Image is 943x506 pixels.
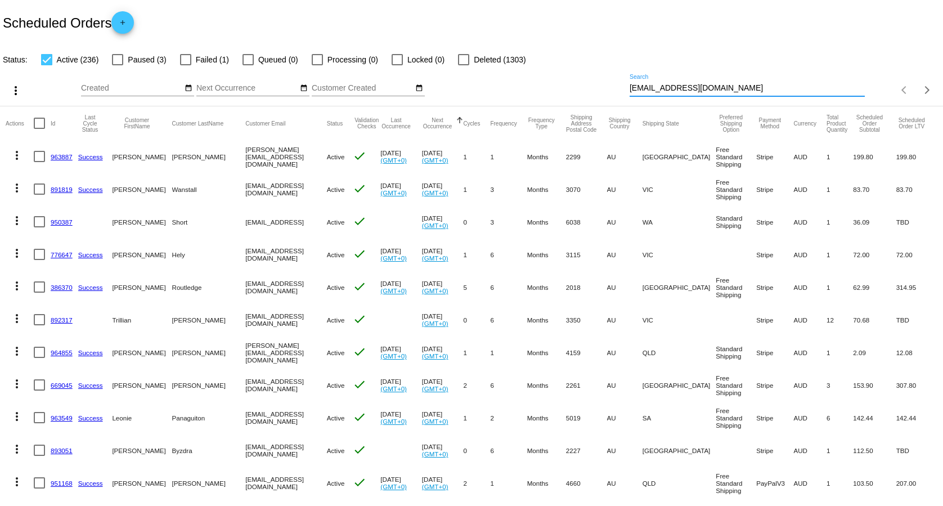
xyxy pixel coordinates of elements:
[172,173,246,205] mat-cell: Wanstall
[527,336,566,369] mat-cell: Months
[10,149,24,162] mat-icon: more_vert
[527,303,566,336] mat-cell: Months
[422,287,448,294] a: (GMT+0)
[896,369,937,401] mat-cell: 307.80
[327,382,345,389] span: Active
[51,480,73,487] a: 951168
[51,316,73,324] a: 892317
[756,140,793,173] mat-cell: Stripe
[422,254,448,262] a: (GMT+0)
[827,238,853,271] mat-cell: 1
[853,140,896,173] mat-cell: 199.80
[607,173,643,205] mat-cell: AU
[380,369,422,401] mat-cell: [DATE]
[896,467,937,499] mat-cell: 207.00
[353,476,366,489] mat-icon: check
[327,218,345,226] span: Active
[463,173,490,205] mat-cell: 1
[116,19,129,32] mat-icon: add
[793,401,827,434] mat-cell: AUD
[827,336,853,369] mat-cell: 1
[607,271,643,303] mat-cell: AU
[51,382,73,389] a: 669045
[566,401,607,434] mat-cell: 5019
[463,401,490,434] mat-cell: 1
[527,434,566,467] mat-cell: Months
[463,467,490,499] mat-cell: 2
[490,205,527,238] mat-cell: 3
[245,205,327,238] mat-cell: [EMAIL_ADDRESS]
[245,271,327,303] mat-cell: [EMAIL_ADDRESS][DOMAIN_NAME]
[422,385,448,392] a: (GMT+0)
[607,205,643,238] mat-cell: AU
[422,303,464,336] mat-cell: [DATE]
[3,11,134,34] h2: Scheduled Orders
[643,205,716,238] mat-cell: WA
[353,280,366,293] mat-icon: check
[527,369,566,401] mat-cell: Months
[172,303,246,336] mat-cell: [PERSON_NAME]
[716,205,756,238] mat-cell: Standard Shipping
[51,447,73,454] a: 893051
[78,186,103,193] a: Success
[607,336,643,369] mat-cell: AU
[853,303,896,336] mat-cell: 70.68
[128,53,166,66] span: Paused (3)
[827,205,853,238] mat-cell: 1
[353,345,366,359] mat-icon: check
[172,434,246,467] mat-cell: Byzdra
[490,369,527,401] mat-cell: 6
[422,117,453,129] button: Change sorting for NextOccurrenceUtc
[793,336,827,369] mat-cell: AUD
[51,251,73,258] a: 776647
[422,352,448,360] a: (GMT+0)
[10,442,24,456] mat-icon: more_vert
[643,434,716,467] mat-cell: [GEOGRAPHIC_DATA]
[490,140,527,173] mat-cell: 1
[827,303,853,336] mat-cell: 12
[490,434,527,467] mat-cell: 6
[827,173,853,205] mat-cell: 1
[566,303,607,336] mat-cell: 3350
[566,467,607,499] mat-cell: 4660
[716,467,756,499] mat-cell: Free Standard Shipping
[422,467,464,499] mat-cell: [DATE]
[78,382,103,389] a: Success
[527,140,566,173] mat-cell: Months
[78,251,103,258] a: Success
[422,450,448,458] a: (GMT+0)
[172,140,246,173] mat-cell: [PERSON_NAME]
[643,369,716,401] mat-cell: [GEOGRAPHIC_DATA]
[172,205,246,238] mat-cell: Short
[422,418,448,425] a: (GMT+0)
[10,377,24,391] mat-icon: more_vert
[643,140,716,173] mat-cell: [GEOGRAPHIC_DATA]
[607,467,643,499] mat-cell: AU
[415,84,423,93] mat-icon: date_range
[853,336,896,369] mat-cell: 2.09
[10,214,24,227] mat-icon: more_vert
[566,369,607,401] mat-cell: 2261
[422,483,448,490] a: (GMT+0)
[353,106,380,140] mat-header-cell: Validation Checks
[896,303,937,336] mat-cell: TBD
[327,153,345,160] span: Active
[327,316,345,324] span: Active
[853,114,886,133] button: Change sorting for Subtotal
[78,480,103,487] a: Success
[422,140,464,173] mat-cell: [DATE]
[327,186,345,193] span: Active
[172,120,224,127] button: Change sorting for CustomerLastName
[490,401,527,434] mat-cell: 2
[6,106,34,140] mat-header-cell: Actions
[172,238,246,271] mat-cell: Hely
[10,247,24,260] mat-icon: more_vert
[380,352,407,360] a: (GMT+0)
[327,447,345,454] span: Active
[327,120,343,127] button: Change sorting for Status
[380,189,407,196] a: (GMT+0)
[10,344,24,358] mat-icon: more_vert
[607,140,643,173] mat-cell: AU
[422,205,464,238] mat-cell: [DATE]
[607,303,643,336] mat-cell: AU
